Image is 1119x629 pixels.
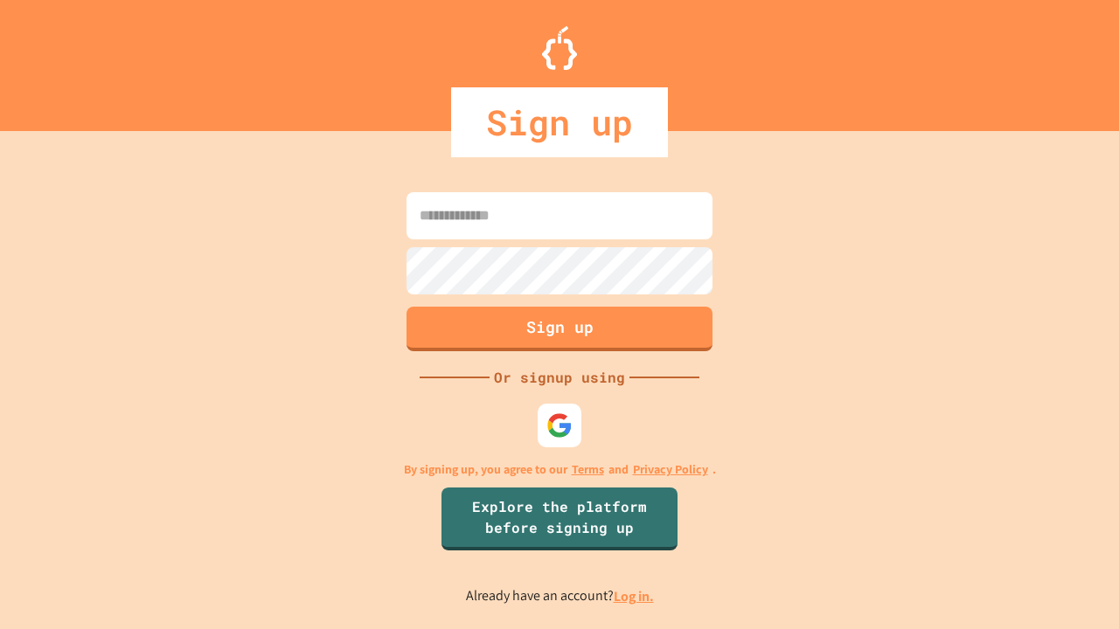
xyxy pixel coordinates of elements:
[451,87,668,157] div: Sign up
[441,487,678,550] a: Explore the platform before signing up
[633,460,708,479] a: Privacy Policy
[546,412,573,439] img: google-icon.svg
[572,460,604,479] a: Terms
[466,585,654,607] p: Already have an account?
[490,367,629,388] div: Or signup using
[614,587,654,605] a: Log in.
[407,307,712,351] button: Sign up
[404,460,716,479] p: By signing up, you agree to our and .
[542,26,577,70] img: Logo.svg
